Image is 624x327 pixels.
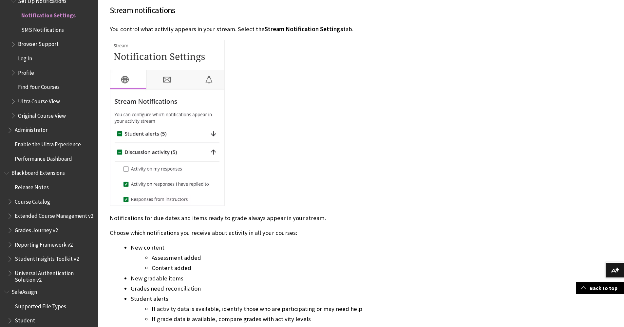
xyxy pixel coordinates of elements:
span: Ultra Course View [18,96,60,105]
span: Supported File Types [15,301,66,310]
span: Log In [18,53,32,62]
span: Enable the Ultra Experience [15,139,81,148]
span: Course Catalog [15,196,50,205]
span: Release Notes [15,182,49,191]
span: Student [15,315,35,324]
span: Reporting Framework v2 [15,239,73,248]
p: Notifications for due dates and items ready to grade always appear in your stream. [110,214,516,222]
span: Grades Journey v2 [15,225,58,234]
nav: Book outline for Blackboard Extensions [4,168,94,283]
span: Stream Notification Settings [265,25,343,33]
span: SMS Notifications [21,24,64,33]
span: Universal Authentication Solution v2 [15,268,94,283]
h3: Stream notifications [110,4,516,17]
a: Back to top [576,282,624,294]
img: Notification Settings panel, with the Stream notifications selected [110,40,224,206]
span: Extended Course Management v2 [15,211,93,219]
span: SafeAssign [11,286,37,295]
li: Student alerts [131,294,516,324]
li: Content added [152,263,516,273]
span: Notification Settings [21,10,76,19]
li: New content [131,243,516,273]
li: Assessment added [152,253,516,262]
li: Grades need reconciliation [131,284,516,293]
span: Original Course View [18,110,66,119]
span: Browser Support [18,39,59,48]
p: You control what activity appears in your stream. Select the tab. [110,25,516,33]
span: Student Insights Toolkit v2 [15,254,79,262]
li: New gradable items [131,274,516,283]
span: Blackboard Extensions [11,168,65,176]
li: If activity data is available, identify those who are participating or may need help [152,304,516,314]
span: Administrator [15,125,47,133]
span: Profile [18,67,34,76]
li: If grade data is available, compare grades with activity levels [152,315,516,324]
span: Performance Dashboard [15,153,72,162]
p: Choose which notifications you receive about activity in all your courses: [110,229,516,237]
span: Find Your Courses [18,82,60,91]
